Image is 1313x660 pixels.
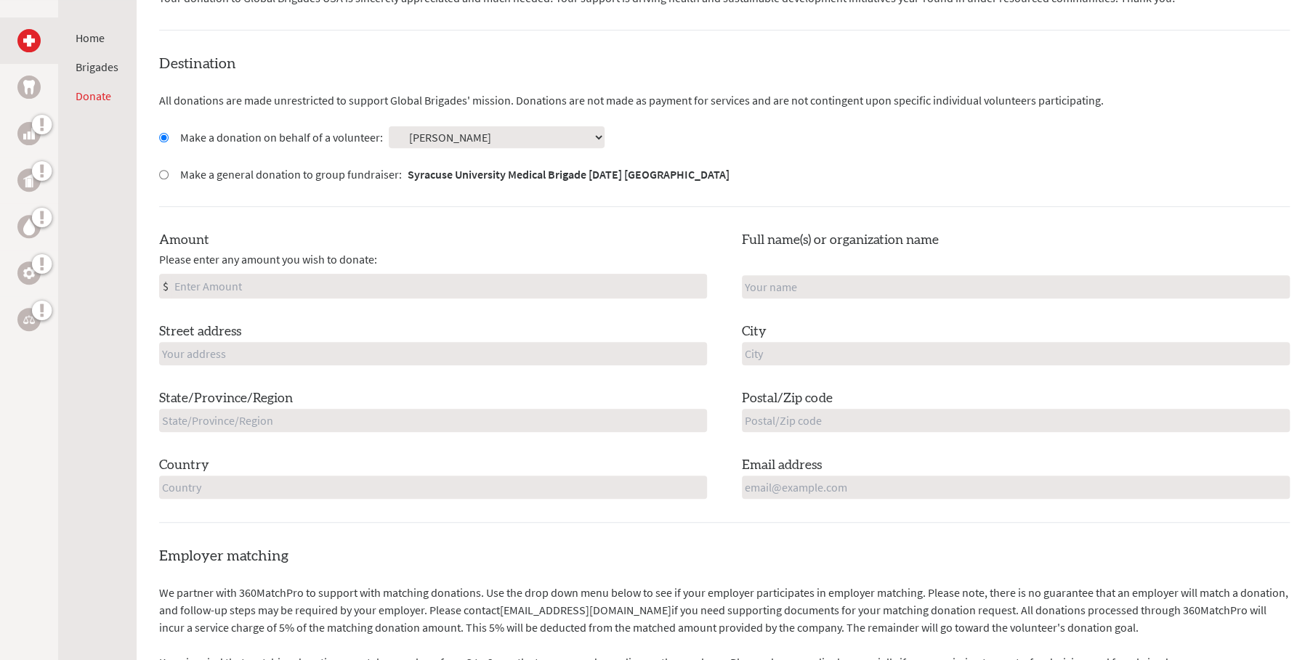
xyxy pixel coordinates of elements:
input: Postal/Zip code [742,409,1290,432]
label: Country [159,455,209,476]
input: Your address [159,342,707,365]
p: We partner with 360MatchPro to support with matching donations. Use the drop down menu below to s... [159,584,1290,636]
img: Water [23,218,35,235]
h4: Destination [159,54,1290,74]
a: Public Health [17,168,41,192]
p: All donations are made unrestricted to support Global Brigades' mission. Donations are not made a... [159,91,1290,109]
label: City [742,322,767,342]
a: [EMAIL_ADDRESS][DOMAIN_NAME] [500,603,671,617]
label: Street address [159,322,241,342]
strong: Syracuse University Medical Brigade [DATE] [GEOGRAPHIC_DATA] [408,167,730,182]
img: Public Health [23,173,35,187]
li: Home [76,29,118,46]
label: Make a general donation to group fundraiser: [180,166,730,183]
a: Water [17,215,41,238]
input: email@example.com [742,476,1290,499]
div: $ [160,274,171,298]
a: Legal Empowerment [17,308,41,331]
a: Business [17,122,41,145]
a: Donate [76,89,111,103]
label: Amount [159,230,209,250]
li: Brigades [76,58,118,76]
a: Engineering [17,261,41,285]
label: Email address [742,455,822,476]
a: Dental [17,76,41,99]
input: Enter Amount [171,274,706,298]
a: Brigades [76,60,118,74]
img: Engineering [23,267,35,279]
img: Legal Empowerment [23,315,35,324]
img: Medical [23,35,35,46]
img: Business [23,128,35,139]
label: Postal/Zip code [742,388,833,409]
input: Your name [742,275,1290,298]
img: Dental [23,80,35,94]
input: State/Province/Region [159,409,707,432]
li: Donate [76,87,118,105]
label: Full name(s) or organization name [742,230,939,250]
input: Country [159,476,707,499]
a: Home [76,30,105,45]
input: City [742,342,1290,365]
h4: Employer matching [159,546,1290,566]
label: State/Province/Region [159,388,293,409]
a: Medical [17,29,41,52]
span: Please enter any amount you wish to donate: [159,250,377,268]
label: Make a donation on behalf of a volunteer: [180,129,383,146]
